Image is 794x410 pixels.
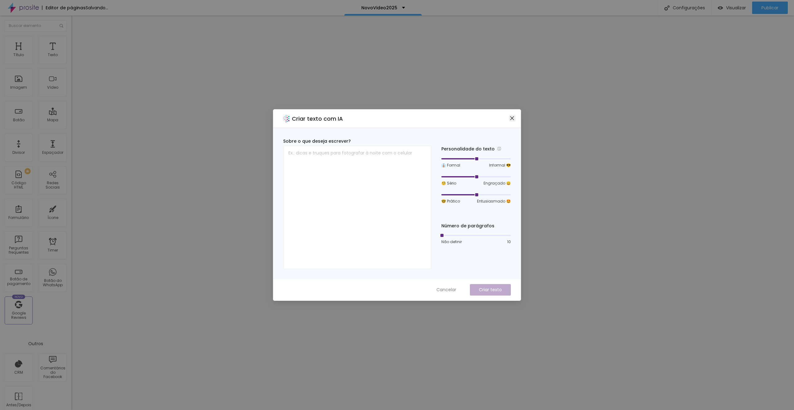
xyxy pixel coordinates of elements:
[441,163,460,168] span: 👔 Formal
[441,180,456,186] span: 🧐 Sério
[436,287,456,293] span: Cancelar
[484,180,511,186] span: Engraçado 😄
[477,198,511,204] span: Entusiasmado 🤩
[510,116,515,121] span: close
[441,223,511,229] div: Número de parágrafos
[430,284,462,296] button: Cancelar
[441,145,511,153] div: Personalidade do texto
[507,239,511,245] span: 10
[292,114,343,123] h2: Criar texto com IA
[441,198,460,204] span: 🤓 Prático
[509,115,515,122] button: Close
[283,138,431,145] div: Sobre o que deseja escrever?
[470,284,511,296] button: Criar texto
[489,163,511,168] span: Informal 😎
[441,239,462,245] span: Não definir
